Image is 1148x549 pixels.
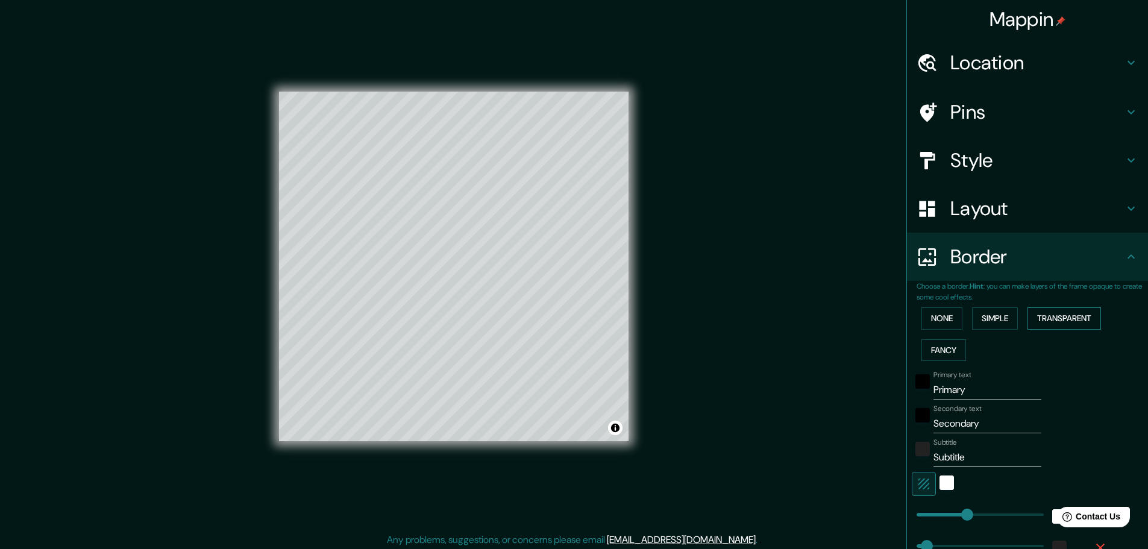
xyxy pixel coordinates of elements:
label: Subtitle [933,438,957,448]
button: white [939,475,954,490]
button: None [921,307,962,330]
h4: Border [950,245,1124,269]
img: pin-icon.png [1056,16,1065,26]
p: Any problems, suggestions, or concerns please email . [387,533,757,547]
a: [EMAIL_ADDRESS][DOMAIN_NAME] [607,533,756,546]
div: Layout [907,184,1148,233]
button: Toggle attribution [608,421,623,435]
label: Primary text [933,370,971,380]
div: . [757,533,759,547]
button: Transparent [1027,307,1101,330]
button: Simple [972,307,1018,330]
h4: Location [950,51,1124,75]
div: Style [907,136,1148,184]
h4: Mappin [990,7,1066,31]
label: Secondary text [933,404,982,414]
button: black [915,374,930,389]
h4: Style [950,148,1124,172]
h4: Pins [950,100,1124,124]
iframe: Help widget launcher [1041,502,1135,536]
div: . [759,533,762,547]
button: color-222222 [915,442,930,456]
button: Fancy [921,339,966,362]
button: black [915,408,930,422]
div: Pins [907,88,1148,136]
div: Border [907,233,1148,281]
p: Choose a border. : you can make layers of the frame opaque to create some cool effects. [917,281,1148,303]
h4: Layout [950,196,1124,221]
div: Location [907,39,1148,87]
b: Hint [970,281,983,291]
